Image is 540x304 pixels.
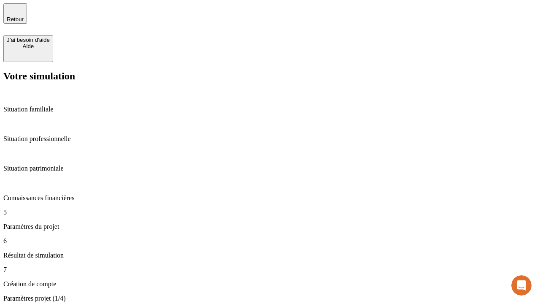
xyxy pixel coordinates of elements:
button: Retour [3,3,27,24]
div: Ouvrir le Messenger Intercom [3,3,232,27]
div: Vous avez besoin d’aide ? [9,7,208,14]
p: Situation professionnelle [3,135,537,143]
p: 7 [3,266,537,274]
h2: Votre simulation [3,71,537,82]
p: Résultat de simulation [3,252,537,259]
p: Création de compte [3,280,537,288]
p: Situation familiale [3,106,537,113]
p: Paramètres du projet [3,223,537,231]
p: 5 [3,209,537,216]
span: Retour [7,16,24,22]
button: J’ai besoin d'aideAide [3,35,53,62]
iframe: Intercom live chat [511,275,532,296]
div: L’équipe répond généralement dans un délai de quelques minutes. [9,14,208,23]
p: Connaissances financières [3,194,537,202]
div: J’ai besoin d'aide [7,37,50,43]
div: Aide [7,43,50,49]
p: Paramètres projet (1/4) [3,295,537,302]
p: 6 [3,237,537,245]
p: Situation patrimoniale [3,165,537,172]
